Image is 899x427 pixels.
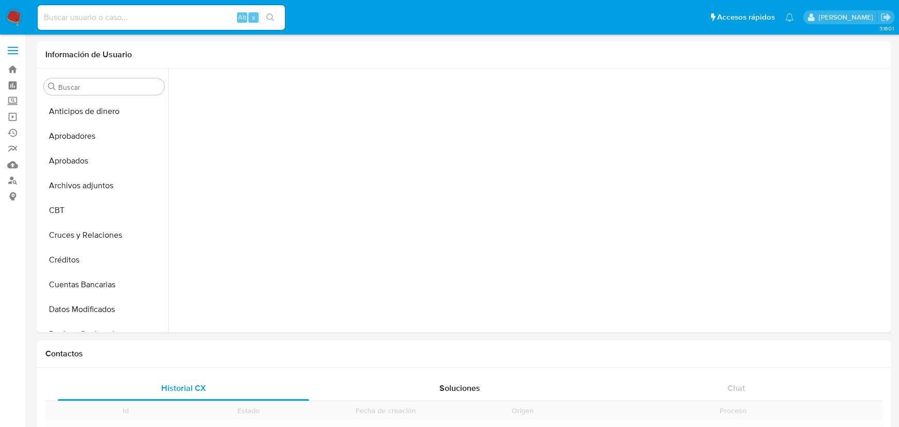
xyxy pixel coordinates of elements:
[439,382,480,394] span: Soluciones
[40,124,168,149] button: Aprobadores
[819,12,877,22] p: marianathalie.grajeda@mercadolibre.com.mx
[238,12,246,22] span: Alt
[717,12,775,23] span: Accesos rápidos
[40,272,168,297] button: Cuentas Bancarias
[40,297,168,322] button: Datos Modificados
[785,13,794,22] a: Notificaciones
[40,322,168,347] button: Devices Geolocation
[45,349,883,359] h1: Contactos
[40,99,168,124] button: Anticipos de dinero
[45,50,132,60] h1: Información de Usuario
[260,10,281,25] button: search-icon
[58,83,160,92] input: Buscar
[40,198,168,223] button: CBT
[880,12,891,23] a: Salir
[727,382,745,394] span: Chat
[40,149,168,173] button: Aprobados
[252,12,255,22] span: s
[40,223,168,248] button: Cruces y Relaciones
[161,382,206,394] span: Historial CX
[48,83,56,91] button: Buscar
[40,173,168,198] button: Archivos adjuntos
[38,11,285,24] input: Buscar usuario o caso...
[40,248,168,272] button: Créditos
